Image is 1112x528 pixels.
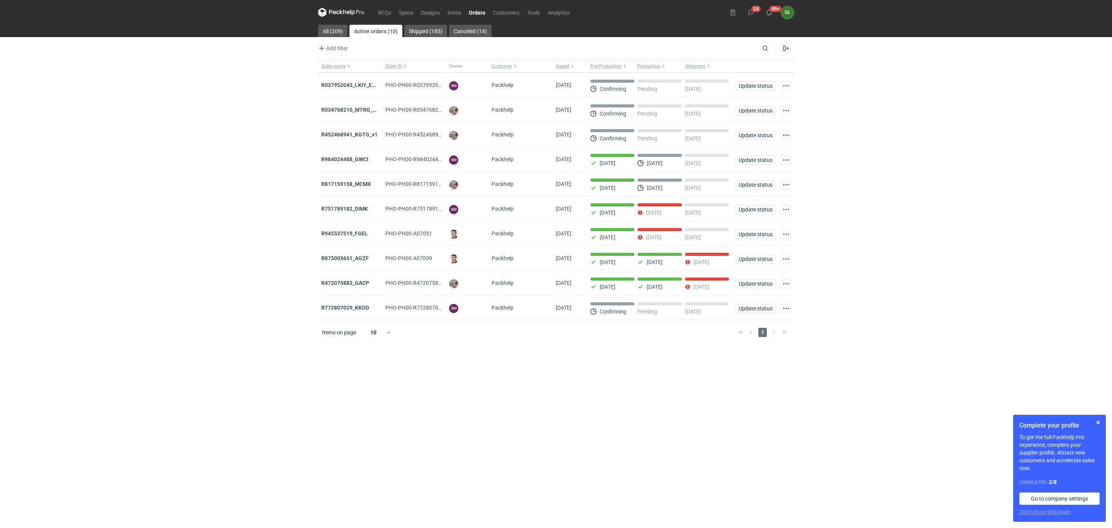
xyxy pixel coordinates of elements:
span: Order name [321,63,346,69]
p: Confirming [600,111,626,117]
button: Update status [735,155,775,165]
a: Canceled (14) [449,25,492,37]
button: Update status [735,131,775,140]
button: Actions [781,155,791,165]
p: [DATE] [685,160,701,166]
p: [DATE] [600,259,615,265]
span: PHO-PH00-R772807029_KKOD [385,305,461,311]
span: 11/08/2025 [556,181,571,187]
button: Actions [781,81,791,90]
button: Update status [735,254,775,264]
span: Update status [739,182,772,187]
span: Packhelp [492,280,514,286]
button: Update status [735,81,775,90]
span: Customer [492,63,512,69]
strong: R751789182_DIMK [321,206,368,212]
button: Customer [488,60,553,72]
span: PHO-PH00-R817159158_MCMX [385,181,463,187]
span: 28/07/2025 [556,255,571,261]
p: Confirming [600,135,626,141]
button: Issued [553,60,587,72]
p: Pending [637,111,657,117]
p: [DATE] [693,284,709,290]
p: [DATE] [685,209,701,216]
span: Update status [739,306,772,311]
button: Update status [735,230,775,239]
button: Add filter [317,44,348,53]
p: To get the full Packhelp Pro experience, complete your supplier profile. Attract new customers an... [1019,433,1100,472]
p: [DATE] [647,284,663,290]
a: R037952043_LKIY_EBJQ [321,82,382,88]
div: 10 [361,327,386,338]
p: [DATE] [646,209,662,216]
span: 19/08/2025 [556,107,571,113]
span: Packhelp [492,181,514,187]
button: Order name [318,60,382,72]
a: Specs [395,8,417,17]
a: Customers [489,8,523,17]
button: Actions [781,106,791,115]
span: 31/07/2025 [556,230,571,237]
button: Actions [781,279,791,288]
span: PHO-PH00-A07051 [385,230,432,237]
img: Maciej Sikora [449,254,458,264]
input: Search [761,44,785,53]
span: Packhelp [492,206,514,212]
svg: Packhelp Pro [318,8,364,17]
a: Designs [417,8,444,17]
button: Actions [781,205,791,214]
button: Update status [735,279,775,288]
img: Michał Palasek [449,106,458,115]
button: Shipment [684,60,732,72]
p: [DATE] [600,234,615,240]
a: Go to company settings [1019,492,1100,505]
a: R984024488_GWCI [321,156,368,162]
img: Michał Palasek [449,180,458,189]
button: Update status [735,205,775,214]
button: Actions [781,131,791,140]
button: Actions [781,180,791,189]
span: Order ID [385,63,402,69]
span: 14/08/2025 [556,156,571,162]
a: R772807029_KKOD [321,305,369,311]
p: [DATE] [685,86,701,92]
span: 19/08/2025 [556,82,571,88]
p: [DATE] [647,259,663,265]
span: Update status [739,157,772,163]
strong: R034768210_MTRG_WCIR_XWSN [321,107,403,113]
p: [DATE] [647,160,663,166]
span: Packhelp [492,82,514,88]
span: PHO-PH00-R751789182_DIMK [385,206,460,212]
span: Update status [739,133,772,138]
span: Packhelp [492,131,514,138]
button: Actions [781,254,791,264]
a: R875005631_AGZF [321,255,369,261]
p: [DATE] [600,185,615,191]
a: Shipped (185) [404,25,447,37]
strong: R452468941_KGTG_v1 [321,131,378,138]
a: Analytics [544,8,573,17]
span: PHO-PH00-R452468941_KGTG_V1 [385,131,470,138]
a: Tools [523,8,544,17]
span: PHO-PH00-R037952043_LKIY_EBJQ [385,82,474,88]
span: Update status [739,232,772,237]
figcaption: SM [449,205,458,214]
button: 99+ [763,6,775,19]
span: Packhelp [492,156,514,162]
img: Michał Palasek [449,131,458,140]
p: [DATE] [685,111,701,117]
figcaption: SM [449,81,458,90]
p: [DATE] [647,185,663,191]
figcaption: SM [449,155,458,165]
span: PHO-PH00-R472075883_GACP [385,280,461,286]
button: 24 [745,6,757,19]
strong: R945537519_FGEL [321,230,368,237]
strong: 2 / 8 [1049,479,1057,485]
span: Packhelp [492,230,514,237]
button: Pre-Production [587,60,636,72]
span: 1 [758,328,767,337]
a: Items [444,8,465,17]
p: Pending [637,308,657,315]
